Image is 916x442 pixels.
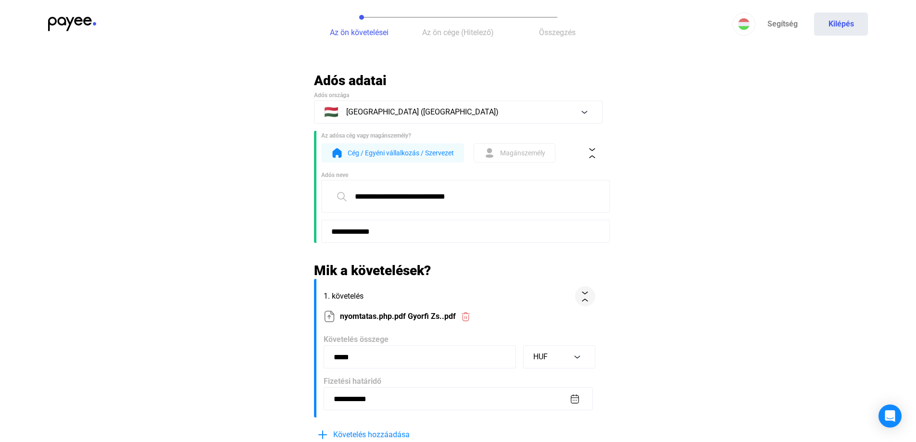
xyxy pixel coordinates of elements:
div: Az adósa cég vagy magánszemély? [321,131,602,140]
img: form-org [331,147,343,159]
img: plus-blue [317,429,328,441]
span: nyomtatas.php.pdf Gyorfi Zs..pdf [340,311,456,322]
button: form-indMagánszemély [474,143,555,163]
span: Adós országa [314,92,349,99]
button: collapse [582,143,602,163]
img: payee-logo [48,17,96,31]
div: Adós neve [321,170,602,180]
button: HU [732,13,755,36]
span: Összegzés [539,28,576,37]
a: Segítség [755,13,809,36]
div: Open Intercom Messenger [878,404,902,428]
span: [GEOGRAPHIC_DATA] ([GEOGRAPHIC_DATA]) [346,106,499,118]
span: Az ön követelései [330,28,389,37]
h2: Adós adatai [314,72,602,89]
span: Követelés hozzáadása [333,429,410,441]
span: Cég / Egyéni vállalkozás / Szervezet [348,147,454,159]
img: HU [738,18,750,30]
img: collapse [587,148,597,158]
button: trash-red [456,306,476,327]
img: upload-paper [324,311,335,322]
button: calendar [569,393,581,405]
span: Az ön cége (Hitelező) [422,28,494,37]
span: Követelés összege [324,335,389,344]
img: form-ind [484,147,495,159]
span: 🇭🇺 [324,106,339,118]
span: Fizetési határidő [324,377,381,386]
button: 🇭🇺[GEOGRAPHIC_DATA] ([GEOGRAPHIC_DATA]) [314,101,602,124]
img: collapse [580,291,590,302]
span: HUF [533,352,548,361]
img: calendar [570,394,580,404]
img: trash-red [461,312,471,322]
button: Kilépés [814,13,868,36]
button: collapse [575,286,595,306]
span: Magánszemély [500,147,545,159]
span: 1. követelés [324,290,571,302]
button: form-orgCég / Egyéni vállalkozás / Szervezet [321,143,464,163]
h2: Mik a követelések? [314,262,602,279]
button: HUF [523,345,595,368]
